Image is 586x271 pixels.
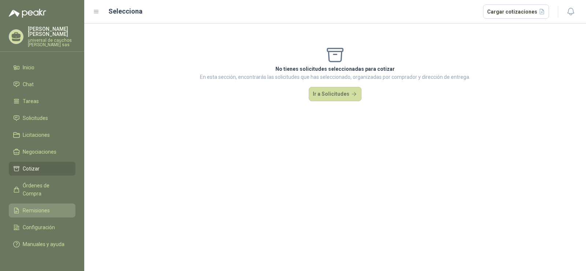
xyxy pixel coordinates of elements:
[9,128,75,142] a: Licitaciones
[9,111,75,125] a: Solicitudes
[23,223,55,231] span: Configuración
[9,94,75,108] a: Tareas
[23,80,34,88] span: Chat
[200,73,470,81] p: En esta sección, encontrarás las solicitudes que has seleccionado, organizadas por comprador y di...
[23,182,68,198] span: Órdenes de Compra
[9,145,75,159] a: Negociaciones
[9,220,75,234] a: Configuración
[9,61,75,74] a: Inicio
[23,240,64,248] span: Manuales y ayuda
[309,87,361,102] button: Ir a Solicitudes
[9,204,75,217] a: Remisiones
[483,4,549,19] button: Cargar cotizaciones
[9,179,75,201] a: Órdenes de Compra
[23,148,56,156] span: Negociaciones
[9,9,46,18] img: Logo peakr
[23,165,40,173] span: Cotizar
[9,77,75,91] a: Chat
[23,131,50,139] span: Licitaciones
[108,6,142,17] h2: Selecciona
[28,38,75,47] p: universal de cauchos [PERSON_NAME] sas
[23,63,34,72] span: Inicio
[28,26,75,37] p: [PERSON_NAME] [PERSON_NAME]
[9,237,75,251] a: Manuales y ayuda
[23,206,50,215] span: Remisiones
[9,162,75,176] a: Cotizar
[23,114,48,122] span: Solicitudes
[200,65,470,73] p: No tienes solicitudes seleccionadas para cotizar
[23,97,39,105] span: Tareas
